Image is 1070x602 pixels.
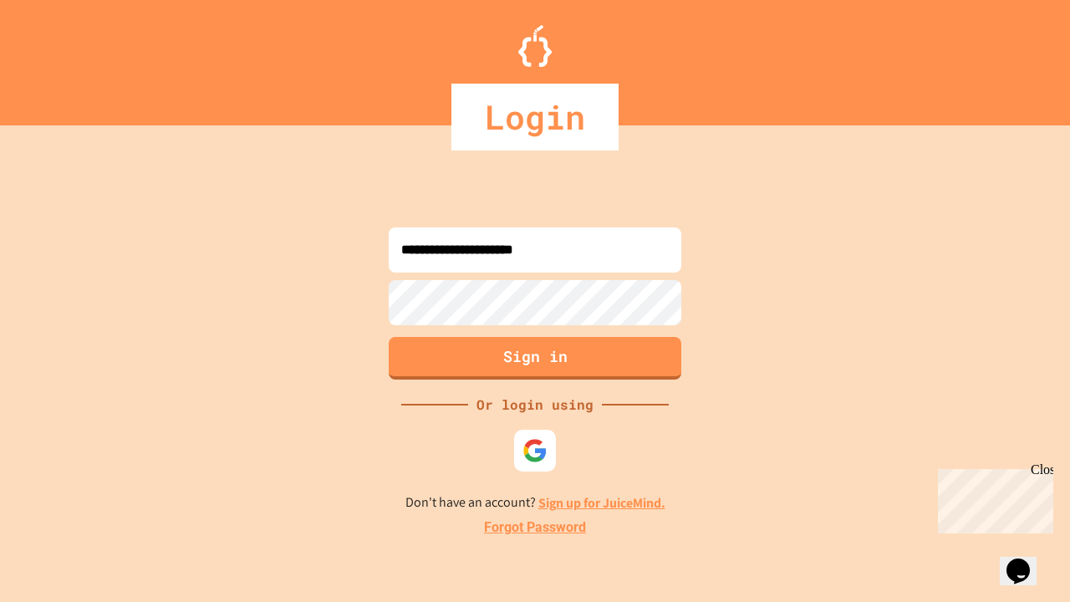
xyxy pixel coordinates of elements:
div: Login [451,84,619,150]
div: Chat with us now!Close [7,7,115,106]
p: Don't have an account? [405,492,665,513]
img: google-icon.svg [522,438,548,463]
iframe: chat widget [931,462,1053,533]
button: Sign in [389,337,681,380]
a: Forgot Password [484,518,586,538]
img: Logo.svg [518,25,552,67]
div: Or login using [468,395,602,415]
iframe: chat widget [1000,535,1053,585]
a: Sign up for JuiceMind. [538,494,665,512]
